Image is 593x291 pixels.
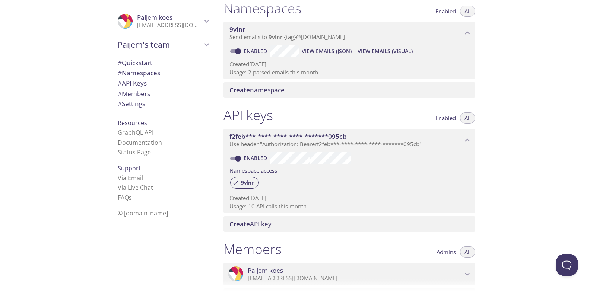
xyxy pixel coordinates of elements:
[118,79,122,87] span: #
[431,112,460,124] button: Enabled
[112,9,215,33] div: Paijem koes
[556,254,578,276] iframe: Help Scout Beacon - Open
[129,194,132,202] span: s
[112,89,215,99] div: Members
[118,138,162,147] a: Documentation
[229,202,469,210] p: Usage: 10 API calls this month
[229,220,250,228] span: Create
[112,58,215,68] div: Quickstart
[223,22,475,45] div: 9vlnr namespace
[118,68,122,77] span: #
[118,68,160,77] span: Namespaces
[118,89,150,98] span: Members
[229,60,469,68] p: Created [DATE]
[118,39,202,50] span: Paijem's team
[118,174,143,182] a: Via Email
[229,164,279,175] label: Namespace access:
[118,148,151,156] a: Status Page
[302,47,352,56] span: View Emails (JSON)
[118,209,168,217] span: © [DOMAIN_NAME]
[112,99,215,109] div: Team Settings
[137,22,202,29] p: [EMAIL_ADDRESS][DOMAIN_NAME]
[223,82,475,98] div: Create namespace
[112,68,215,78] div: Namespaces
[229,194,469,202] p: Created [DATE]
[355,45,416,57] button: View Emails (Visual)
[269,33,282,41] span: 9vlnr
[118,58,152,67] span: Quickstart
[118,194,132,202] a: FAQ
[460,246,475,258] button: All
[223,107,273,124] h1: API keys
[229,86,285,94] span: namespace
[118,58,122,67] span: #
[118,89,122,98] span: #
[237,179,258,186] span: 9vlnr
[229,86,250,94] span: Create
[299,45,355,57] button: View Emails (JSON)
[112,35,215,54] div: Paijem's team
[118,119,147,127] span: Resources
[242,154,270,162] a: Enabled
[248,266,283,275] span: Paijem koes
[460,112,475,124] button: All
[118,128,153,137] a: GraphQL API
[118,183,153,192] a: Via Live Chat
[229,68,469,76] p: Usage: 2 parsed emails this month
[112,78,215,89] div: API Keys
[223,263,475,286] div: Paijem koes
[118,99,122,108] span: #
[137,13,172,22] span: Paijem koes
[118,99,145,108] span: Settings
[229,25,245,33] span: 9vlnr
[223,241,282,258] h1: Members
[432,246,460,258] button: Admins
[229,33,345,41] span: Send emails to . {tag} @[DOMAIN_NAME]
[223,216,475,232] div: Create API Key
[230,177,259,189] div: 9vlnr
[229,220,272,228] span: API key
[118,79,147,87] span: API Keys
[248,275,463,282] p: [EMAIL_ADDRESS][DOMAIN_NAME]
[242,48,270,55] a: Enabled
[358,47,413,56] span: View Emails (Visual)
[118,164,141,172] span: Support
